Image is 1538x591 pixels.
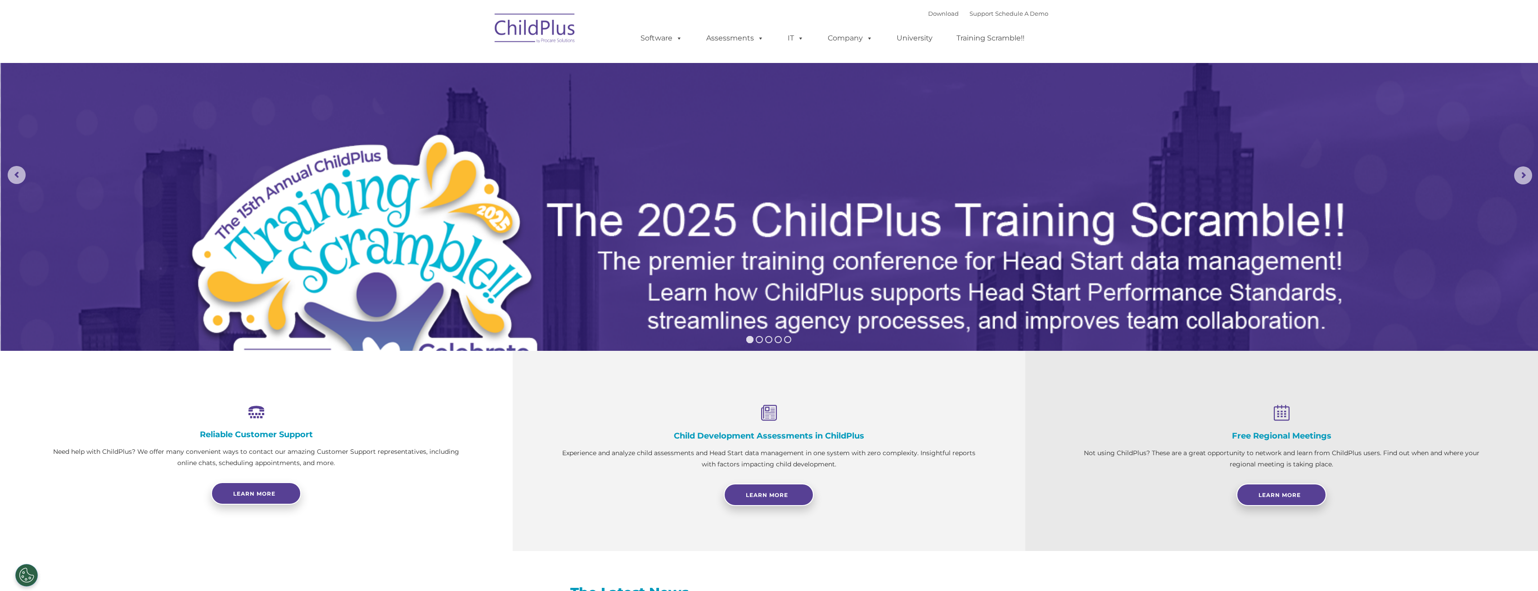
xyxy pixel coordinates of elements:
a: Learn More [724,484,814,506]
p: Need help with ChildPlus? We offer many convenient ways to contact our amazing Customer Support r... [45,446,468,469]
a: Support [970,10,993,17]
span: Learn more [233,490,275,497]
h4: Free Regional Meetings [1070,431,1493,441]
a: Training Scramble!! [947,29,1033,47]
p: Not using ChildPlus? These are a great opportunity to network and learn from ChildPlus users. Fin... [1070,448,1493,470]
a: Schedule A Demo [995,10,1048,17]
h4: Reliable Customer Support [45,430,468,439]
a: Company [819,29,882,47]
a: Assessments [697,29,773,47]
h4: Child Development Assessments in ChildPlus [558,431,980,441]
a: University [888,29,942,47]
a: Software [631,29,691,47]
button: Cookies Settings [15,564,38,587]
a: Download [928,10,959,17]
a: IT [779,29,813,47]
a: Learn More [1236,484,1326,506]
a: Learn more [211,482,301,505]
font: | [928,10,1048,17]
span: Learn More [1258,492,1301,498]
p: Experience and analyze child assessments and Head Start data management in one system with zero c... [558,448,980,470]
img: ChildPlus by Procare Solutions [490,7,580,52]
span: Learn More [746,492,788,498]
